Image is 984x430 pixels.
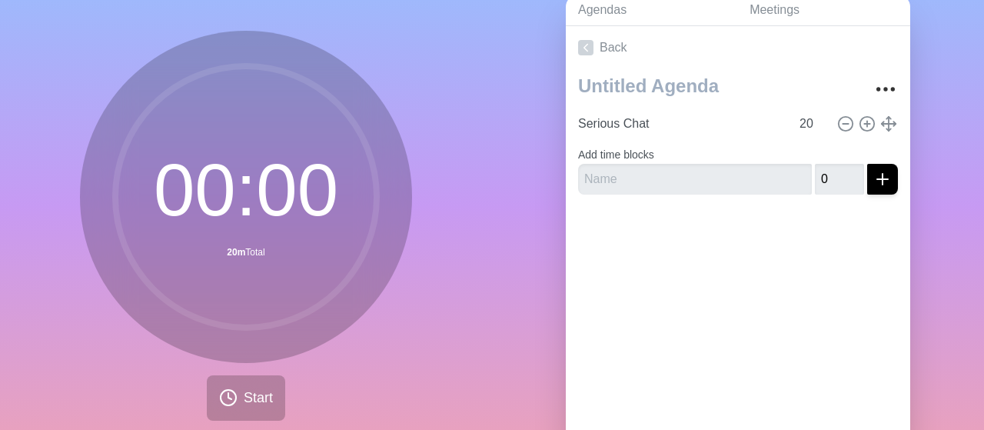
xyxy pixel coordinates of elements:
[578,148,654,161] label: Add time blocks
[244,388,273,408] span: Start
[207,375,285,421] button: Start
[566,26,910,69] a: Back
[870,74,901,105] button: More
[572,108,790,139] input: Name
[815,164,864,195] input: Mins
[578,164,812,195] input: Name
[793,108,830,139] input: Mins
